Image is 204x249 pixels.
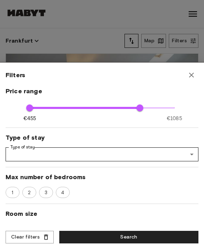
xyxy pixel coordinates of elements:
label: Type of stay [10,144,35,150]
div: 2 [22,187,36,198]
button: Clear filters [6,231,54,244]
span: €1085 [167,115,182,122]
span: Price range [6,87,198,95]
div: 3 [39,187,53,198]
span: Type of stay [6,133,198,142]
span: Max number of bedrooms [6,173,198,181]
button: Search [59,231,198,244]
span: 2 [24,189,35,196]
span: €455 [23,115,36,122]
span: 4 [57,189,68,196]
div: 4 [56,187,70,198]
span: Room size [6,210,198,218]
span: 3 [41,189,51,196]
div: 1 [6,187,20,198]
span: 1 [8,189,17,196]
span: Filters [6,71,25,79]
